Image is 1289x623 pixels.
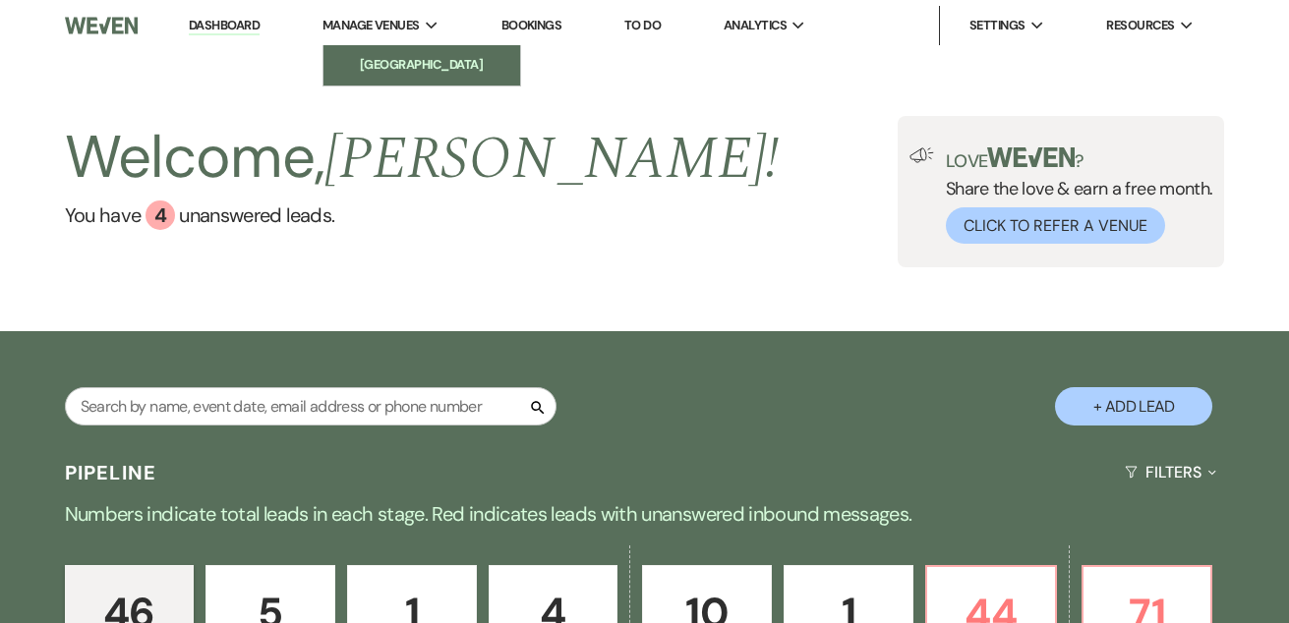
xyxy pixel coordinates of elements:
h2: Welcome, [65,116,780,200]
img: weven-logo-green.svg [987,147,1075,167]
li: [GEOGRAPHIC_DATA] [333,55,510,75]
h3: Pipeline [65,459,157,486]
a: You have 4 unanswered leads. [65,200,780,230]
button: + Add Lead [1055,387,1212,425]
a: To Do [624,17,661,33]
button: Click to Refer a Venue [946,207,1165,244]
span: Analytics [724,16,787,35]
button: Filters [1117,446,1224,498]
div: 4 [146,200,175,230]
img: Weven Logo [65,5,139,46]
span: Settings [969,16,1025,35]
a: Bookings [501,17,562,33]
span: Manage Venues [322,16,420,35]
span: [PERSON_NAME] ! [324,114,779,204]
img: loud-speaker-illustration.svg [909,147,934,163]
a: [GEOGRAPHIC_DATA] [323,45,520,85]
input: Search by name, event date, email address or phone number [65,387,557,425]
div: Share the love & earn a free month. [934,147,1213,244]
a: Dashboard [189,17,260,35]
span: Resources [1106,16,1174,35]
p: Love ? [946,147,1213,170]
